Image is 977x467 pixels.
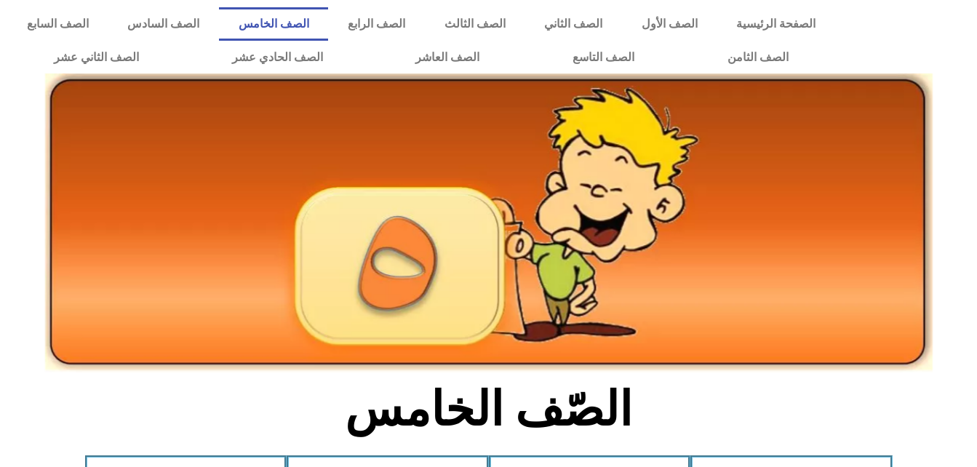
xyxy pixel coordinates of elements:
[622,7,717,41] a: الصف الأول
[7,7,108,41] a: الصف السابع
[717,7,834,41] a: الصفحة الرئيسية
[248,381,729,438] h2: الصّف الخامس
[525,7,621,41] a: الصف الثاني
[219,7,328,41] a: الصف الخامس
[681,41,835,74] a: الصف الثامن
[186,41,370,74] a: الصف الحادي عشر
[108,7,219,41] a: الصف السادس
[526,41,681,74] a: الصف التاسع
[369,41,526,74] a: الصف العاشر
[425,7,525,41] a: الصف الثالث
[328,7,424,41] a: الصف الرابع
[7,41,186,74] a: الصف الثاني عشر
